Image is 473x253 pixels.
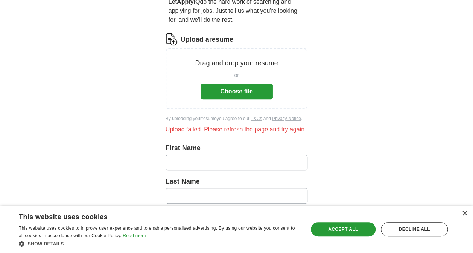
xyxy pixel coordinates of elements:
span: Show details [28,241,64,247]
label: First Name [166,143,308,153]
div: Accept all [311,222,376,236]
span: This website uses cookies to improve user experience and to enable personalised advertising. By u... [19,226,295,238]
div: Close [462,211,467,217]
div: Show details [19,240,300,247]
label: Last Name [166,176,308,187]
label: Upload a resume [181,35,233,45]
p: Drag and drop your resume [195,58,278,68]
div: Decline all [381,222,448,236]
button: Choose file [201,84,273,99]
span: or [234,71,239,79]
img: CV Icon [166,33,178,45]
a: Privacy Notice [272,116,301,121]
div: By uploading your resume you agree to our and . [166,115,308,122]
div: Upload failed. Please refresh the page and try again [166,125,308,134]
a: T&Cs [251,116,262,121]
div: This website uses cookies [19,210,281,221]
a: Read more, opens a new window [123,233,146,238]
